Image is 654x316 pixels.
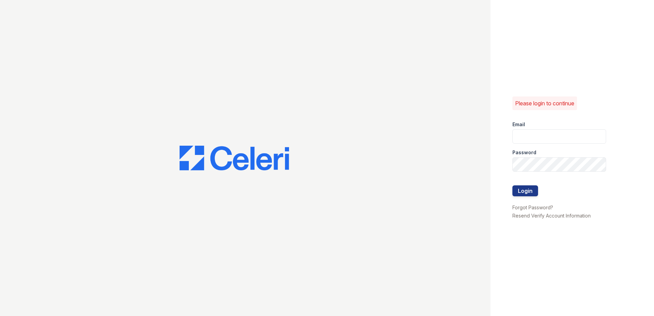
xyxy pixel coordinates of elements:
p: Please login to continue [515,99,574,107]
a: Forgot Password? [512,205,553,210]
label: Email [512,121,525,128]
img: CE_Logo_Blue-a8612792a0a2168367f1c8372b55b34899dd931a85d93a1a3d3e32e68fde9ad4.png [180,146,289,170]
button: Login [512,185,538,196]
label: Password [512,149,536,156]
a: Resend Verify Account Information [512,213,591,219]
